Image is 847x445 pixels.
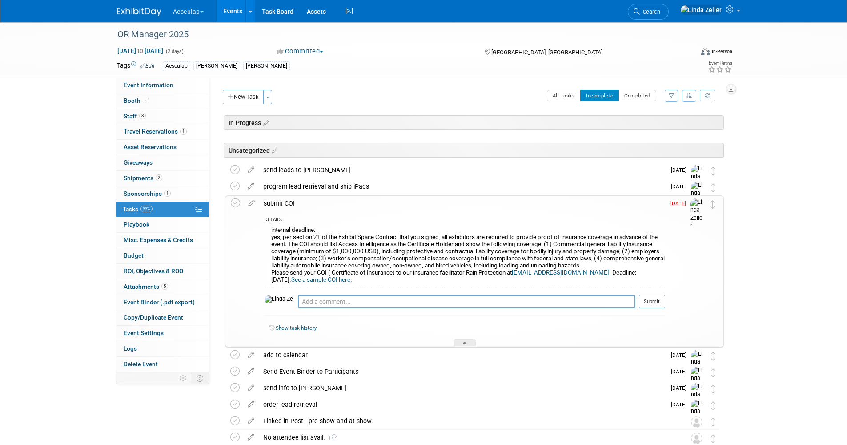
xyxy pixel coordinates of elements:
div: [PERSON_NAME] [193,61,240,71]
a: edit [243,433,259,441]
span: Asset Reservations [124,143,177,150]
span: [DATE] [DATE] [117,47,164,55]
img: Linda Zeller [265,295,293,303]
span: 33% [140,206,153,212]
div: In-Person [711,48,732,55]
a: Asset Reservations [116,140,209,155]
a: Giveaways [116,155,209,170]
span: Misc. Expenses & Credits [124,236,193,243]
img: Unassigned [691,416,702,428]
span: Playbook [124,221,149,228]
div: OR Manager 2025 [114,27,680,43]
a: Copy/Duplicate Event [116,310,209,325]
a: Misc. Expenses & Credits [116,233,209,248]
img: Unassigned [691,433,702,444]
a: Tasks33% [116,202,209,217]
div: Send Event Binder to Participants [259,364,666,379]
span: Logs [124,345,137,352]
a: Attachments5 [116,279,209,295]
a: Edit sections [261,118,269,127]
span: Staff [124,113,146,120]
div: internal deadline. yes, per section 21 of the Exhibit Space Contract that you signed, all exhibit... [265,224,665,288]
a: edit [243,166,259,174]
span: Delete Event [124,360,158,368]
div: [PERSON_NAME] [243,61,290,71]
a: edit [243,417,259,425]
button: New Task [223,90,264,104]
span: ROI, Objectives & ROO [124,267,183,275]
a: Delete Event [116,357,209,372]
span: Attachments [124,283,168,290]
span: 1 [164,190,171,197]
a: Playbook [116,217,209,232]
a: Event Settings [116,326,209,341]
button: All Tasks [547,90,581,101]
a: See a sample COI here [291,276,350,283]
span: Shipments [124,174,162,182]
span: [DATE] [671,183,691,190]
a: Logs [116,341,209,356]
span: [DATE] [671,401,691,408]
i: Move task [711,352,715,360]
a: [EMAIL_ADDRESS][DOMAIN_NAME] [512,269,609,276]
span: [DATE] [671,352,691,358]
img: Linda Zeller [691,383,704,415]
div: send leads to [PERSON_NAME] [259,162,666,178]
div: Linked in Post - pre-show and at show. [259,413,673,429]
a: edit [243,182,259,190]
span: [DATE] [671,167,691,173]
div: send info to [PERSON_NAME] [259,380,666,396]
div: Aesculap [163,61,190,71]
img: Linda Zeller [691,367,704,398]
div: program lead retrieval and ship iPads [259,179,666,194]
i: Move task [711,200,715,209]
img: Linda Zeller [680,5,722,15]
a: edit [244,199,259,207]
a: Event Information [116,78,209,93]
span: [DATE] [671,368,691,375]
img: Linda Zeller [690,198,704,230]
a: Edit sections [270,146,277,154]
span: [GEOGRAPHIC_DATA], [GEOGRAPHIC_DATA] [491,49,602,56]
button: Completed [618,90,656,101]
a: edit [243,384,259,392]
button: Committed [274,47,327,56]
div: order lead retrieval [259,397,666,412]
div: In Progress [224,115,724,130]
div: Uncategorized [224,143,724,158]
a: ROI, Objectives & ROO [116,264,209,279]
td: Toggle Event Tabs [191,372,209,384]
div: Event Format [641,46,733,60]
td: Tags [117,61,155,71]
i: Move task [711,368,715,377]
span: Event Settings [124,329,164,336]
a: edit [243,400,259,409]
span: Event Binder (.pdf export) [124,299,195,306]
a: Staff8 [116,109,209,124]
span: Travel Reservations [124,128,187,135]
img: Linda Zeller [691,182,704,213]
i: Move task [711,385,715,393]
span: Giveaways [124,159,153,166]
div: add to calendar [259,348,666,363]
a: Travel Reservations1 [116,124,209,139]
button: Submit [639,295,665,308]
i: Move task [711,418,715,426]
img: Linda Zeller [691,165,704,197]
span: Budget [124,252,144,259]
span: Event Information [124,81,173,89]
div: No attendee list avail. [259,430,673,445]
a: Event Binder (.pdf export) [116,295,209,310]
a: Booth [116,93,209,109]
a: Search [628,4,669,20]
a: edit [243,351,259,359]
a: Show task history [276,325,317,331]
span: to [136,47,145,54]
div: DETAILS [265,217,665,224]
span: Booth [124,97,151,104]
span: [DATE] [671,385,691,391]
img: Linda Zeller [691,350,704,382]
a: edit [243,368,259,376]
span: 1 [325,435,337,441]
div: submit COI [259,196,665,211]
